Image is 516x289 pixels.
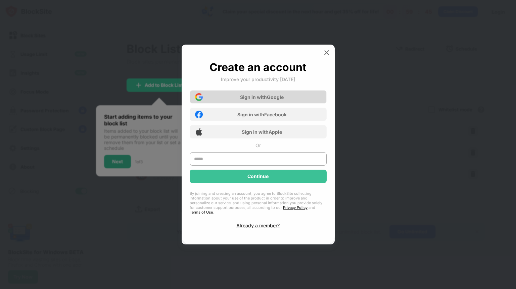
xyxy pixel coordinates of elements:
[209,61,307,74] div: Create an account
[236,223,280,228] div: Already a member?
[195,111,203,118] img: facebook-icon.png
[240,94,284,100] div: Sign in with Google
[242,129,282,135] div: Sign in with Apple
[190,191,327,215] div: By joining and creating an account, you agree to BlockSite collecting information about your use ...
[237,112,287,117] div: Sign in with Facebook
[190,210,213,215] a: Terms of Use
[221,76,295,82] div: Improve your productivity [DATE]
[247,174,269,179] div: Continue
[283,205,308,210] a: Privacy Policy
[195,128,203,136] img: apple-icon.png
[195,93,203,101] img: google-icon.png
[255,142,261,148] div: Or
